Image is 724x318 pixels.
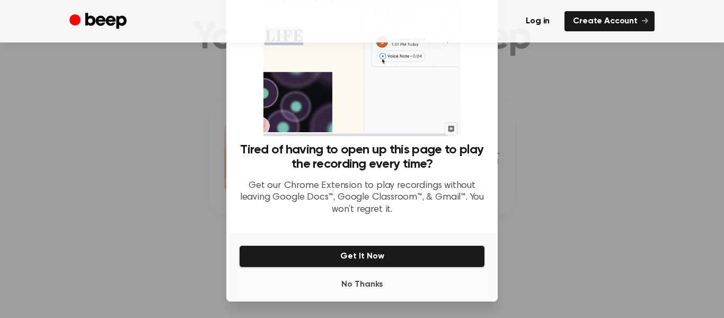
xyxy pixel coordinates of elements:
[517,11,558,31] a: Log in
[239,274,485,295] button: No Thanks
[564,11,655,31] a: Create Account
[69,11,129,32] a: Beep
[239,245,485,268] button: Get It Now
[239,180,485,216] p: Get our Chrome Extension to play recordings without leaving Google Docs™, Google Classroom™, & Gm...
[239,143,485,171] h3: Tired of having to open up this page to play the recording every time?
